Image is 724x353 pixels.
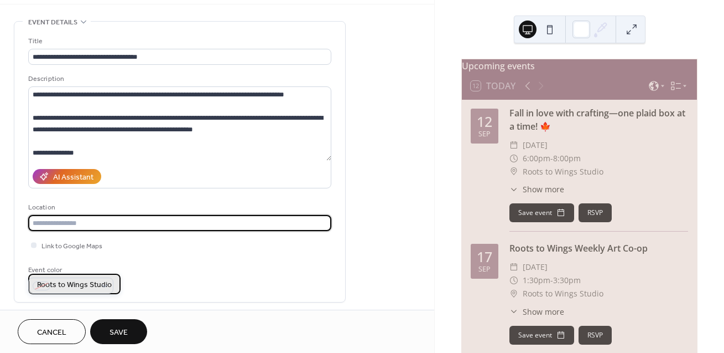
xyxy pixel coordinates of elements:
div: Event color [28,264,111,276]
div: 12 [477,115,492,129]
span: Roots to Wings Studio [523,165,603,178]
span: Event details [28,17,77,28]
div: 17 [477,250,492,264]
div: ​ [509,306,518,318]
span: Cancel [37,327,66,339]
span: Roots to Wings Studio [523,287,603,300]
div: ​ [509,165,518,178]
button: Save [90,319,147,344]
span: Show more [523,183,564,195]
div: ​ [509,152,518,165]
div: AI Assistant [53,172,93,183]
span: Link to Google Maps [41,241,102,252]
span: Show more [523,306,564,318]
div: ​ [509,183,518,195]
button: RSVP [579,326,612,345]
button: Save event [509,326,574,345]
div: ​ [509,287,518,300]
div: Upcoming events [462,59,697,73]
div: Description [28,73,329,85]
div: Location [28,202,329,213]
span: Save [110,327,128,339]
span: - [550,274,553,287]
div: ​ [509,139,518,152]
button: RSVP [579,203,612,222]
div: Fall in love with crafting—one plaid box at a time! 🍁 [509,106,688,133]
span: 3:30pm [553,274,581,287]
div: ​ [509,260,518,274]
span: 6:00pm [523,152,550,165]
span: - [550,152,553,165]
button: Save event [509,203,574,222]
div: Sep [478,266,491,273]
span: [DATE] [523,260,548,274]
button: AI Assistant [33,169,101,184]
span: [DATE] [523,139,548,152]
div: ​ [509,274,518,287]
div: Sep [478,131,491,138]
button: Cancel [18,319,86,344]
div: Title [28,35,329,47]
button: ​Show more [509,183,564,195]
div: Roots to Wings Weekly Art Co-op [509,242,688,255]
span: 8:00pm [553,152,581,165]
button: ​Show more [509,306,564,318]
span: 1:30pm [523,274,550,287]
